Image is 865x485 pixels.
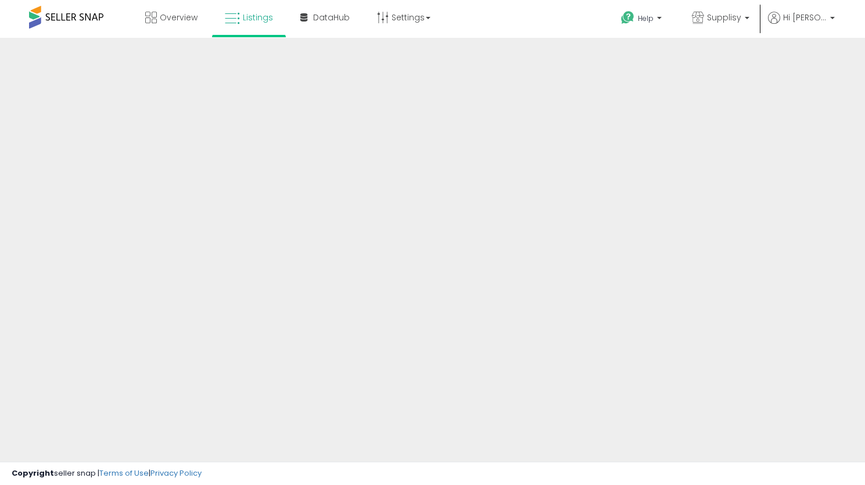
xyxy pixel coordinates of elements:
span: Listings [243,12,273,23]
a: Help [612,2,673,38]
a: Hi [PERSON_NAME] [768,12,835,38]
span: Help [638,13,654,23]
span: Hi [PERSON_NAME] [783,12,827,23]
a: Privacy Policy [150,468,202,479]
i: Get Help [620,10,635,25]
span: DataHub [313,12,350,23]
span: Supplisy [707,12,741,23]
span: Overview [160,12,198,23]
strong: Copyright [12,468,54,479]
a: Terms of Use [99,468,149,479]
div: seller snap | | [12,468,202,479]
